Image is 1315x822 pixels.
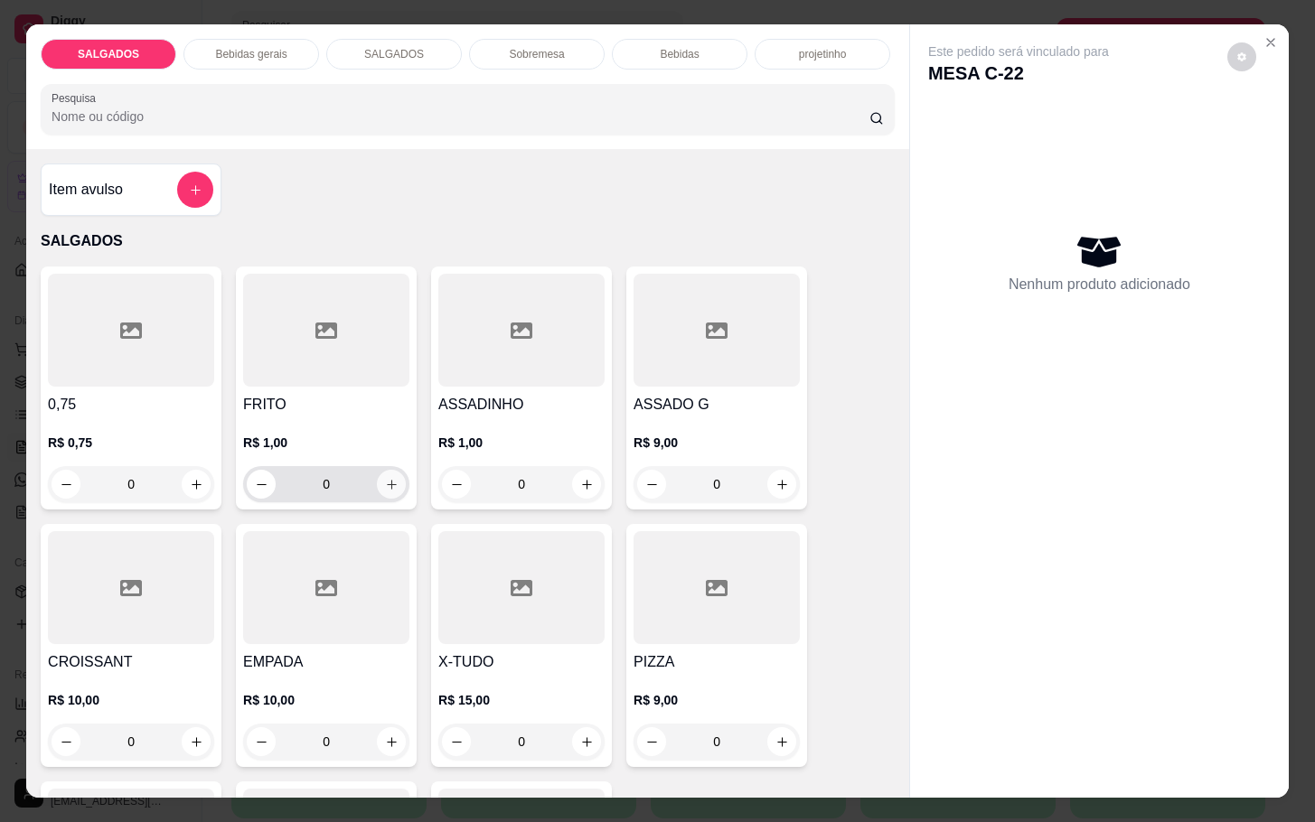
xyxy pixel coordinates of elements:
h4: CROISSANT [48,651,214,673]
p: MESA C-22 [928,61,1109,86]
button: decrease-product-quantity [442,727,471,756]
p: R$ 10,00 [48,691,214,709]
button: increase-product-quantity [377,727,406,756]
p: R$ 15,00 [438,691,605,709]
p: SALGADOS [78,47,139,61]
h4: 0,75 [48,394,214,416]
button: decrease-product-quantity [442,470,471,499]
button: increase-product-quantity [767,727,796,756]
p: Este pedido será vinculado para [928,42,1109,61]
button: decrease-product-quantity [637,727,666,756]
p: Sobremesa [509,47,564,61]
button: Close [1256,28,1285,57]
button: decrease-product-quantity [247,470,276,499]
h4: FRITO [243,394,409,416]
h4: PIZZA [634,651,800,673]
button: increase-product-quantity [572,727,601,756]
p: R$ 0,75 [48,434,214,452]
button: decrease-product-quantity [52,727,80,756]
h4: EMPADA [243,651,409,673]
p: R$ 9,00 [634,434,800,452]
button: decrease-product-quantity [247,727,276,756]
button: increase-product-quantity [182,470,211,499]
input: Pesquisa [52,107,869,126]
p: R$ 1,00 [438,434,605,452]
p: R$ 10,00 [243,691,409,709]
p: R$ 1,00 [243,434,409,452]
button: increase-product-quantity [377,470,406,499]
p: Bebidas [660,47,699,61]
button: increase-product-quantity [572,470,601,499]
h4: ASSADINHO [438,394,605,416]
p: projetinho [799,47,847,61]
button: decrease-product-quantity [52,470,80,499]
button: decrease-product-quantity [1227,42,1256,71]
button: decrease-product-quantity [637,470,666,499]
button: add-separate-item [177,172,213,208]
h4: Item avulso [49,179,123,201]
p: Bebidas gerais [215,47,286,61]
p: SALGADOS [364,47,424,61]
p: R$ 9,00 [634,691,800,709]
h4: ASSADO G [634,394,800,416]
p: SALGADOS [41,230,895,252]
p: Nenhum produto adicionado [1009,274,1190,295]
h4: X-TUDO [438,651,605,673]
button: increase-product-quantity [767,470,796,499]
label: Pesquisa [52,90,102,106]
button: increase-product-quantity [182,727,211,756]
